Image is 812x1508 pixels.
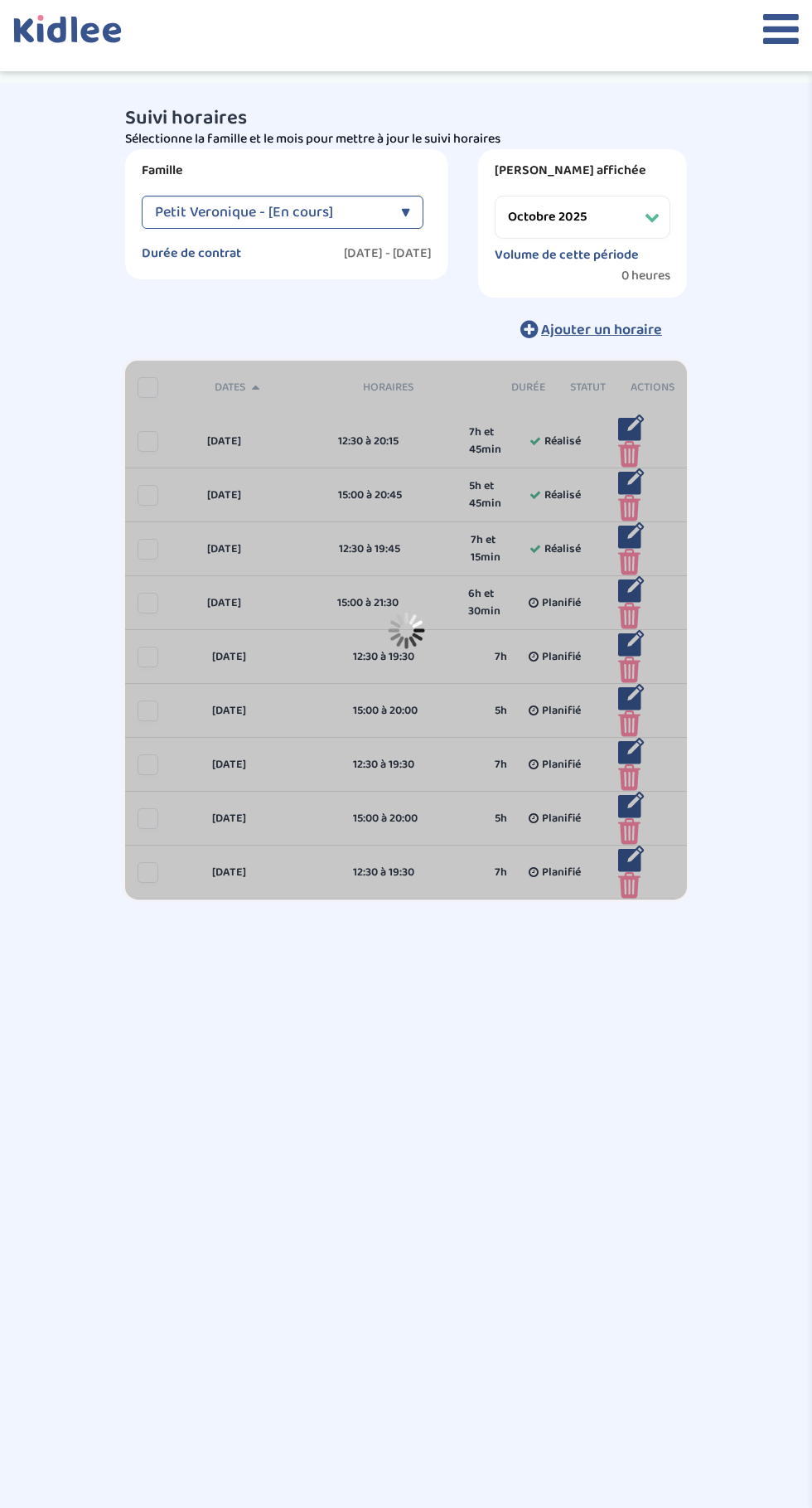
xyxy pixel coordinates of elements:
[621,268,670,284] span: 0 heures
[125,108,687,129] h3: Suivi horaires
[388,612,425,649] img: loader_sticker.gif
[125,129,687,149] p: Sélectionne la famille et le mois pour mettre à jour le suivi horaires
[495,247,639,264] label: Volume de cette période
[495,311,687,347] button: Ajouter un horaire
[495,162,670,179] label: [PERSON_NAME] affichée
[142,245,241,262] label: Durée de contrat
[142,162,432,179] label: Famille
[541,318,662,342] span: Ajouter un horaire
[401,196,410,229] div: ▼
[344,245,432,262] label: [DATE] - [DATE]
[155,196,333,229] span: Petit Veronique - [En cours]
